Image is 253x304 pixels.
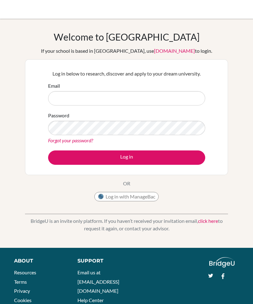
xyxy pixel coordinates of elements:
[14,279,27,285] a: Terms
[48,150,205,165] button: Log in
[25,217,228,232] p: BridgeU is an invite only platform. If you haven’t received your invitation email, to request it ...
[77,269,119,294] a: Email us at [EMAIL_ADDRESS][DOMAIN_NAME]
[123,180,130,187] p: OR
[48,82,60,90] label: Email
[48,70,205,77] p: Log in below to research, discover and apply to your dream university.
[77,257,121,265] div: Support
[77,297,104,303] a: Help Center
[14,257,63,265] div: About
[14,269,36,275] a: Resources
[41,47,212,55] div: If your school is based in [GEOGRAPHIC_DATA], use to login.
[54,31,200,42] h1: Welcome to [GEOGRAPHIC_DATA]
[14,288,30,294] a: Privacy
[198,218,218,224] a: click here
[209,257,235,267] img: logo_white@2x-f4f0deed5e89b7ecb1c2cc34c3e3d731f90f0f143d5ea2071677605dd97b5244.png
[94,192,159,201] button: Log in with ManageBac
[154,48,195,54] a: [DOMAIN_NAME]
[48,137,93,143] a: Forgot your password?
[14,297,32,303] a: Cookies
[48,112,69,119] label: Password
